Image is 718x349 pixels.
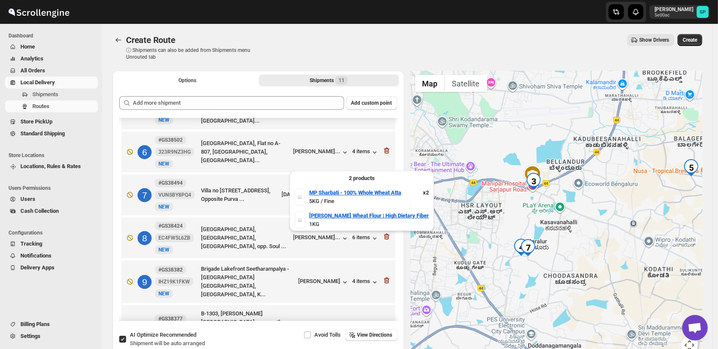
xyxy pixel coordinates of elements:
button: [PERSON_NAME]... [293,148,349,157]
span: Dashboard [9,32,98,39]
span: NEW [158,204,169,210]
div: 8 [138,231,152,245]
button: Show Drivers [627,34,674,46]
p: 5e00ac [655,13,693,18]
span: Create Route [126,35,175,45]
span: Add custom point [351,100,392,106]
div: 2 products [295,174,429,183]
p: 5KG / Fine [309,197,429,206]
button: Tracking [5,238,98,250]
span: VUNSBY8PQ4 [158,192,191,198]
img: ScrollEngine [7,1,71,23]
button: All Orders [5,65,98,77]
div: 3 [525,173,542,190]
span: NEW [158,161,169,167]
button: Home [5,41,98,53]
span: Sulakshana Pundle [697,6,709,18]
button: Analytics [5,53,98,65]
button: Routes [5,100,98,112]
p: ⓘ Shipments can also be added from Shipments menu Unrouted tab [126,47,260,60]
button: Create [678,34,702,46]
button: 4 items [353,278,379,286]
button: User menu [649,5,709,19]
b: #GS38377 [158,316,183,322]
span: Notifications [20,252,52,259]
button: [PERSON_NAME]... [293,234,349,243]
span: Settings [20,333,40,339]
div: 9 [138,275,152,289]
span: 323R9NZ3HG [158,149,191,155]
span: Local Delivery [20,79,55,86]
a: MP Sharbati - 100% Whole Wheat Atta [309,189,401,197]
span: Locations, Rules & Rates [20,163,81,169]
div: Brigade Lakefront Seetharampalya - [GEOGRAPHIC_DATA] [GEOGRAPHIC_DATA], [GEOGRAPHIC_DATA], K... [201,265,295,299]
button: All Route Options [118,74,257,86]
span: All Orders [20,67,45,74]
button: Delivery Apps [5,262,98,274]
div: 7 [520,239,537,256]
span: Users Permissions [9,185,98,192]
div: 4 [513,239,530,256]
span: NEW [158,247,169,253]
span: Analytics [20,55,43,62]
div: [PERSON_NAME]... [293,148,341,154]
span: Create [683,37,697,43]
span: View Directions [357,332,393,338]
span: Show Drivers [639,37,669,43]
button: Shipments [5,89,98,100]
button: Add custom point [346,96,397,110]
button: Billing Plans [5,318,98,330]
div: [GEOGRAPHIC_DATA], Flat no A-807, [GEOGRAPHIC_DATA], [GEOGRAPHIC_DATA]... [201,139,290,165]
input: Add more shipment [133,96,344,110]
button: 6 items [353,234,379,243]
button: Show street map [415,75,445,92]
span: Configurations [9,229,98,236]
div: Villa no [STREET_ADDRESS], Opposite Purva ... [201,186,279,203]
span: NEW [158,291,169,297]
span: Delivery Apps [20,264,55,271]
b: #GS38494 [158,180,183,186]
span: EC4FW5L6ZB [158,235,190,241]
div: 5 [683,159,700,176]
b: MP Sharbati - 100% Whole Wheat Atta [309,189,401,196]
button: 4 items [353,148,379,157]
b: #GS38502 [158,137,183,143]
button: Cash Collection [5,205,98,217]
span: Users [20,196,35,202]
button: [DATE][PERSON_NAME] [282,191,349,200]
b: [PERSON_NAME] Wheat Flour | High Dietary Fiber [309,212,429,219]
button: Routes [112,34,124,46]
div: [GEOGRAPHIC_DATA], [GEOGRAPHIC_DATA], [GEOGRAPHIC_DATA], opp. Soul ... [201,225,290,251]
span: IHZ19K1FKW [158,278,190,285]
div: Shipments [310,76,348,85]
button: [PERSON_NAME] [299,278,349,286]
button: View Directions [345,329,398,341]
div: 7 [138,188,152,202]
button: Selected Shipments [259,74,399,86]
span: Store PickUp [20,118,52,125]
b: #GS38382 [158,267,183,273]
span: Cash Collection [20,208,59,214]
b: #GS38424 [158,223,183,229]
span: AI Optimize [130,332,196,338]
span: Routes [32,103,49,109]
span: Billing Plans [20,321,50,327]
div: Selected Shipments [112,89,404,324]
text: SP [700,9,706,15]
span: Store Locations [9,152,98,159]
button: Settings [5,330,98,342]
span: Shipments [32,91,58,97]
span: 11 [339,77,345,84]
a: [PERSON_NAME] Wheat Flour | High Dietary Fiber [309,212,429,220]
p: [PERSON_NAME] [655,6,693,13]
button: Locations, Rules & Rates [5,160,98,172]
span: Avoid Tolls [315,332,341,338]
button: Show satellite imagery [445,75,487,92]
span: Home [20,43,35,50]
span: Tracking [20,240,42,247]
